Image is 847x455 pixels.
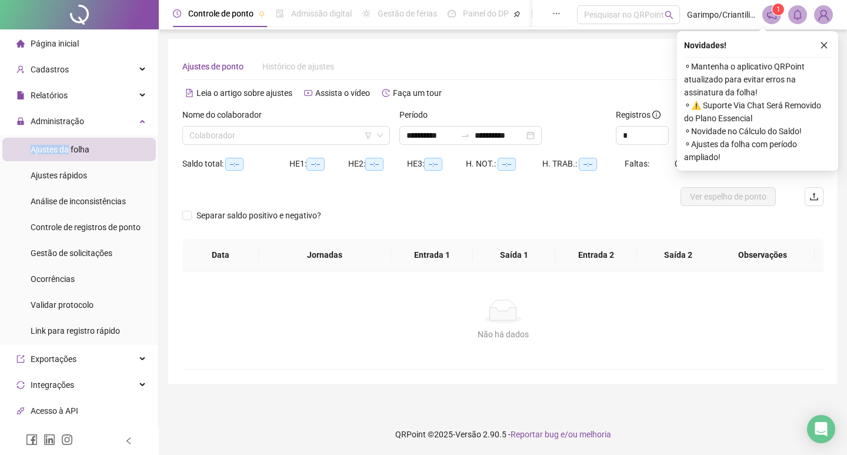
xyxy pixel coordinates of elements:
[362,9,371,18] span: sun
[792,9,803,20] span: bell
[16,117,25,125] span: lock
[16,381,25,389] span: sync
[31,117,84,126] span: Administração
[424,158,442,171] span: --:--
[31,39,79,48] span: Página inicial
[159,414,847,455] footer: QRPoint © 2025 - 2.90.5 -
[365,158,384,171] span: --:--
[684,99,831,125] span: ⚬ ⚠️ Suporte Via Chat Será Removido do Plano Essencial
[192,209,326,222] span: Separar saldo positivo e negativo?
[182,62,244,71] span: Ajustes de ponto
[511,430,611,439] span: Reportar bug e/ou melhoria
[391,239,473,271] th: Entrada 1
[809,192,819,201] span: upload
[637,239,719,271] th: Saída 2
[807,415,835,443] div: Open Intercom Messenger
[625,159,651,168] span: Faltas:
[407,157,466,171] div: HE 3:
[720,248,805,261] span: Observações
[291,9,352,18] span: Admissão digital
[399,108,435,121] label: Período
[315,88,370,98] span: Assista o vídeo
[616,108,661,121] span: Registros
[684,125,831,138] span: ⚬ Novidade no Cálculo do Saldo!
[31,222,141,232] span: Controle de registros de ponto
[306,158,325,171] span: --:--
[579,158,597,171] span: --:--
[259,239,391,271] th: Jornadas
[31,326,120,336] span: Link para registro rápido
[542,157,625,171] div: H. TRAB.:
[772,4,784,15] sup: 1
[555,239,638,271] th: Entrada 2
[31,300,94,310] span: Validar protocolo
[820,41,828,49] span: close
[652,111,661,119] span: info-circle
[304,89,312,97] span: youtube
[498,158,516,171] span: --:--
[711,239,815,271] th: Observações
[185,89,194,97] span: file-text
[365,132,372,139] span: filter
[188,9,254,18] span: Controle de ponto
[687,8,755,21] span: Garimpo/Criantili - O GARIMPO
[196,88,292,98] span: Leia o artigo sobre ajustes
[376,132,384,139] span: down
[463,9,509,18] span: Painel do DP
[276,9,284,18] span: file-done
[26,434,38,446] span: facebook
[776,5,781,14] span: 1
[31,91,68,100] span: Relatórios
[461,131,470,140] span: to
[461,131,470,140] span: swap-right
[44,434,55,446] span: linkedin
[382,89,390,97] span: history
[196,328,809,341] div: Não há dados
[455,430,481,439] span: Versão
[766,9,777,20] span: notification
[378,9,437,18] span: Gestão de férias
[815,6,832,24] img: 2226
[125,437,133,445] span: left
[31,171,87,180] span: Ajustes rápidos
[684,60,831,99] span: ⚬ Mantenha o aplicativo QRPoint atualizado para evitar erros na assinatura da folha!
[684,39,726,52] span: Novidades !
[348,157,407,171] div: HE 2:
[513,11,521,18] span: pushpin
[31,65,69,74] span: Cadastros
[448,9,456,18] span: dashboard
[182,239,259,271] th: Data
[16,355,25,363] span: export
[31,145,89,154] span: Ajustes da folha
[31,274,75,284] span: Ocorrências
[675,159,679,168] span: 0
[684,138,831,164] span: ⚬ Ajustes da folha com período ampliado!
[473,239,555,271] th: Saída 1
[393,88,442,98] span: Faça um tour
[16,91,25,99] span: file
[466,157,542,171] div: H. NOT.:
[31,406,78,416] span: Acesso à API
[681,187,776,206] button: Ver espelho de ponto
[31,248,112,258] span: Gestão de solicitações
[262,62,334,71] span: Histórico de ajustes
[182,157,289,171] div: Saldo total:
[173,9,181,18] span: clock-circle
[16,39,25,48] span: home
[552,9,561,18] span: ellipsis
[289,157,348,171] div: HE 1:
[665,11,673,19] span: search
[225,158,244,171] span: --:--
[182,108,269,121] label: Nome do colaborador
[61,434,73,446] span: instagram
[258,11,265,18] span: pushpin
[16,407,25,415] span: api
[31,197,126,206] span: Análise de inconsistências
[31,380,74,390] span: Integrações
[531,9,539,18] span: book
[31,354,76,364] span: Exportações
[16,65,25,74] span: user-add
